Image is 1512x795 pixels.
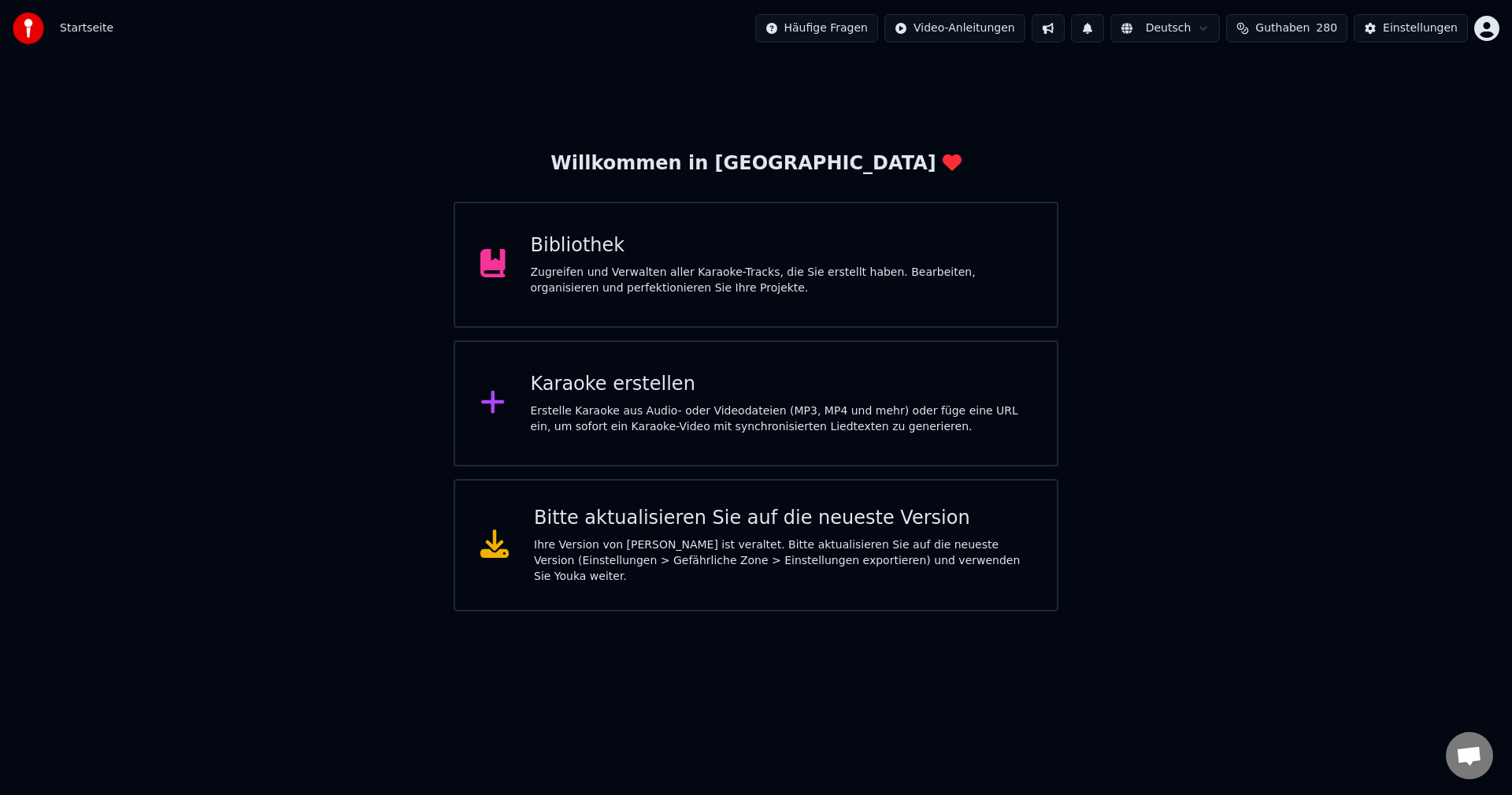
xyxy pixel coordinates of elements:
div: Chat öffnen [1446,732,1493,779]
button: Guthaben280 [1226,14,1347,43]
div: Bibliothek [531,233,1032,258]
div: Willkommen in [GEOGRAPHIC_DATA] [550,151,961,176]
div: Zugreifen und Verwalten aller Karaoke-Tracks, die Sie erstellt haben. Bearbeiten, organisieren un... [531,265,1032,296]
span: Startseite [60,20,113,36]
div: Ihre Version von [PERSON_NAME] ist veraltet. Bitte aktualisieren Sie auf die neueste Version (Ein... [534,537,1032,585]
button: Häufige Fragen [755,14,879,43]
button: Einstellungen [1354,14,1468,43]
span: Guthaben [1255,20,1310,36]
span: 280 [1316,20,1337,36]
div: Einstellungen [1383,20,1458,36]
button: Video-Anleitungen [884,14,1025,43]
div: Erstelle Karaoke aus Audio- oder Videodateien (MP3, MP4 und mehr) oder füge eine URL ein, um sofo... [531,403,1032,435]
div: Bitte aktualisieren Sie auf die neueste Version [534,506,1032,531]
nav: breadcrumb [60,20,113,36]
img: youka [13,13,44,44]
div: Karaoke erstellen [531,372,1032,397]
